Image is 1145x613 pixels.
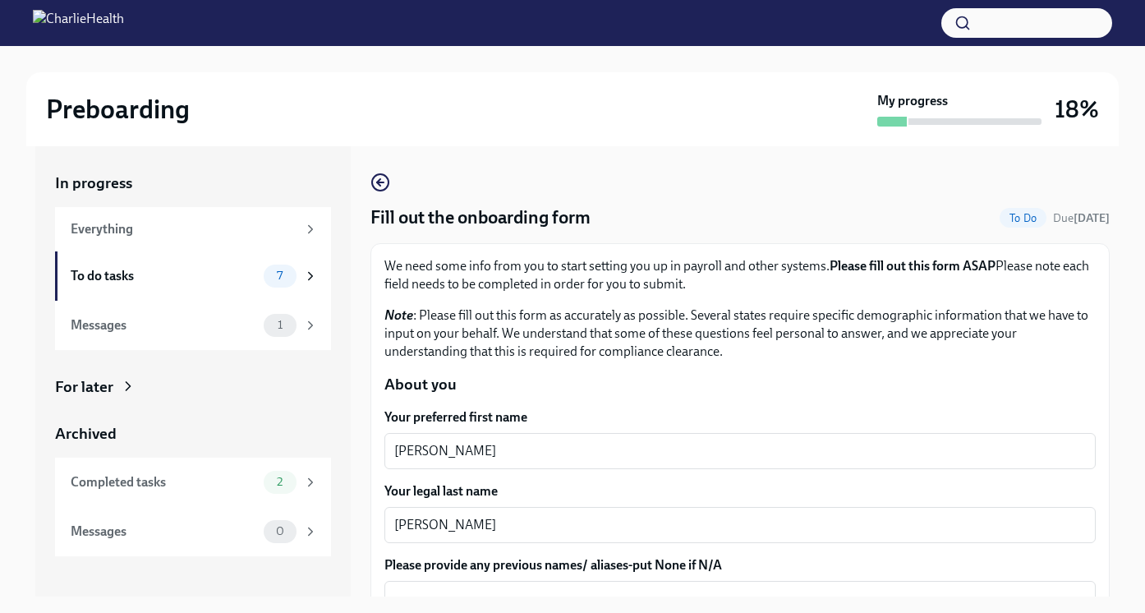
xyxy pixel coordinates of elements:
span: 1 [268,319,292,331]
a: In progress [55,173,331,194]
div: Everything [71,220,297,238]
div: Messages [71,316,257,334]
p: : Please fill out this form as accurately as possible. Several states require specific demographi... [384,306,1096,361]
label: Your legal last name [384,482,1096,500]
span: 0 [266,525,294,537]
textarea: [PERSON_NAME] [394,515,1086,535]
h2: Preboarding [46,93,190,126]
a: Everything [55,207,331,251]
a: Messages1 [55,301,331,350]
a: Messages0 [55,507,331,556]
span: 2 [267,476,292,488]
a: Archived [55,423,331,445]
label: Your preferred first name [384,408,1096,426]
div: For later [55,376,113,398]
a: For later [55,376,331,398]
span: September 27th, 2025 09:00 [1053,210,1110,226]
p: We need some info from you to start setting you up in payroll and other systems. Please note each... [384,257,1096,293]
strong: Please fill out this form ASAP [830,258,996,274]
strong: Note [384,307,413,323]
img: CharlieHealth [33,10,124,36]
h4: Fill out the onboarding form [370,205,591,230]
p: About you [384,374,1096,395]
span: To Do [1000,212,1046,224]
span: Due [1053,211,1110,225]
a: To do tasks7 [55,251,331,301]
h3: 18% [1055,94,1099,124]
textarea: [PERSON_NAME] [394,441,1086,461]
span: 7 [267,270,292,282]
a: Completed tasks2 [55,458,331,507]
strong: My progress [877,92,948,110]
div: To do tasks [71,267,257,285]
div: Completed tasks [71,473,257,491]
div: Messages [71,523,257,541]
label: Please provide any previous names/ aliases-put None if N/A [384,556,1096,574]
strong: [DATE] [1074,211,1110,225]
